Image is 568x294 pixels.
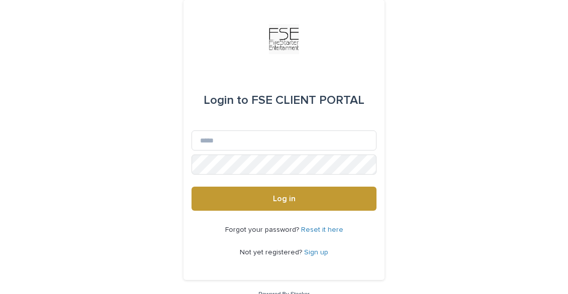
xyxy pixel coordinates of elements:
[273,195,296,203] span: Log in
[240,249,304,256] span: Not yet registered?
[204,86,364,114] div: FSE CLIENT PORTAL
[269,24,299,54] img: Km9EesSdRbS9ajqhBzyo
[225,226,301,233] span: Forgot your password?
[192,187,376,211] button: Log in
[301,226,343,233] a: Reset it here
[204,94,248,106] span: Login to
[304,249,328,256] a: Sign up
